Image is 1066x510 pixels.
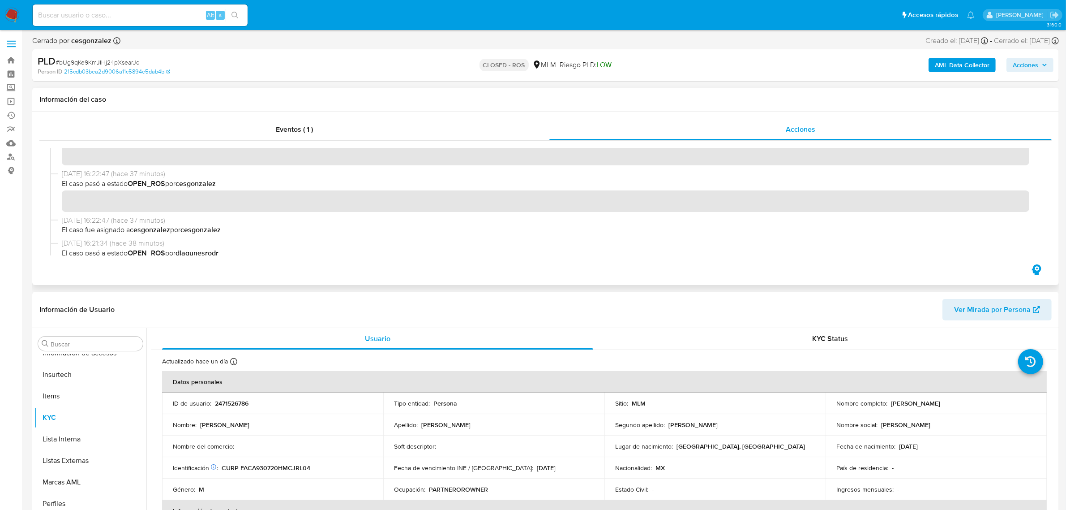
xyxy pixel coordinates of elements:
span: s [219,11,222,19]
p: Sitio : [615,399,628,407]
input: Buscar usuario o caso... [33,9,248,21]
p: País de residencia : [836,464,888,472]
button: Ver Mirada por Persona [942,299,1052,320]
span: Ver Mirada por Persona [954,299,1031,320]
b: AML Data Collector [935,58,989,72]
span: Eventos ( 1 ) [276,124,313,134]
p: ID de usuario : [173,399,211,407]
p: Nombre completo : [836,399,887,407]
p: [DATE] [537,464,556,472]
p: - [892,464,894,472]
p: [PERSON_NAME] [881,421,930,429]
p: Soft descriptor : [394,442,436,450]
p: marianathalie.grajeda@mercadolibre.com.mx [996,11,1047,19]
p: Estado Civil : [615,485,648,493]
div: Cerrado el: [DATE] [994,36,1059,46]
p: Tipo entidad : [394,399,430,407]
p: Identificación : [173,464,218,472]
p: Fecha de nacimiento : [836,442,895,450]
p: [GEOGRAPHIC_DATA], [GEOGRAPHIC_DATA] [676,442,805,450]
p: Ingresos mensuales : [836,485,894,493]
p: Nombre social : [836,421,878,429]
div: Creado el: [DATE] [925,36,988,46]
h1: Información del caso [39,95,1052,104]
p: Actualizado hace un día [162,357,228,366]
span: - [990,36,992,46]
span: Acciones [786,124,815,134]
p: PARTNEROROWNER [429,485,488,493]
p: [PERSON_NAME] [668,421,718,429]
span: LOW [597,60,612,70]
p: [PERSON_NAME] [200,421,249,429]
button: search-icon [226,9,244,22]
div: MLM [532,60,557,70]
button: AML Data Collector [929,58,996,72]
p: Género : [173,485,195,493]
button: Buscar [42,340,49,347]
button: Marcas AML [34,471,146,493]
p: CLOSED - ROS [479,59,529,71]
p: MLM [632,399,646,407]
p: 2471526786 [215,399,248,407]
p: Nombre : [173,421,197,429]
p: MX [655,464,665,472]
span: Cerrado por [32,36,111,46]
p: CURP FACA930720HMCJRL04 [222,464,310,472]
button: Listas Externas [34,450,146,471]
p: M [199,485,204,493]
button: Acciones [1006,58,1053,72]
button: Lista Interna [34,428,146,450]
button: Items [34,385,146,407]
p: Lugar de nacimiento : [615,442,673,450]
a: Notificaciones [967,11,975,19]
span: Usuario [365,333,390,344]
span: # bUg9qKe9KmJIHj24pXsearJc [56,58,139,67]
span: Acciones [1013,58,1038,72]
p: [PERSON_NAME] [421,421,471,429]
span: KYC Status [813,333,848,344]
p: Persona [433,399,457,407]
p: [DATE] [899,442,918,450]
button: KYC [34,407,146,428]
p: Segundo apellido : [615,421,665,429]
p: Nacionalidad : [615,464,652,472]
h1: Información de Usuario [39,305,115,314]
p: - [238,442,240,450]
span: Alt [207,11,214,19]
p: [PERSON_NAME] [891,399,940,407]
p: Fecha de vencimiento INE / [GEOGRAPHIC_DATA] : [394,464,533,472]
p: - [897,485,899,493]
a: 215cdb03bea2d9006a11c5894e5dab4b [64,68,170,76]
p: - [652,485,654,493]
button: Insurtech [34,364,146,385]
a: Salir [1050,10,1059,20]
span: Riesgo PLD: [560,60,612,70]
b: cesgonzalez [69,35,111,46]
input: Buscar [51,340,139,348]
b: Person ID [38,68,62,76]
p: Apellido : [394,421,418,429]
p: - [440,442,441,450]
p: Nombre del comercio : [173,442,234,450]
th: Datos personales [162,371,1047,393]
span: Accesos rápidos [908,10,958,20]
b: PLD [38,54,56,68]
p: Ocupación : [394,485,425,493]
